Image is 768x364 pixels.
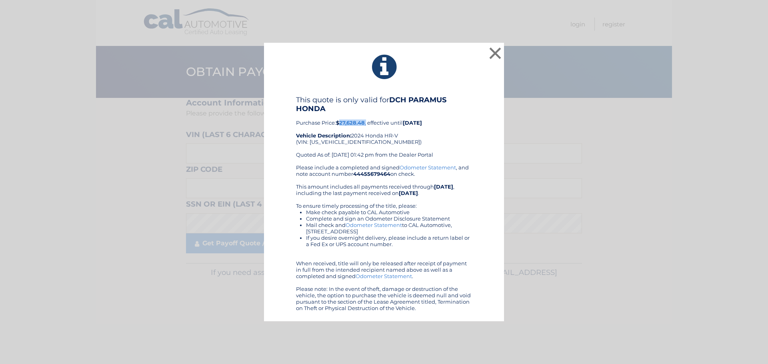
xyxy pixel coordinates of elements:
[296,95,446,113] b: DCH PARAMUS HONDA
[306,235,472,247] li: If you desire overnight delivery, please include a return label or a Fed Ex or UPS account number.
[356,273,412,279] a: Odometer Statement
[336,119,365,126] b: $27,628.48
[403,119,422,126] b: [DATE]
[346,222,402,228] a: Odometer Statement
[296,95,472,164] div: Purchase Price: , effective until 2024 Honda HR-V (VIN: [US_VEHICLE_IDENTIFICATION_NUMBER]) Quote...
[296,164,472,311] div: Please include a completed and signed , and note account number on check. This amount includes al...
[487,45,503,61] button: ×
[399,190,418,196] b: [DATE]
[306,209,472,215] li: Make check payable to CAL Automotive
[296,95,472,113] h4: This quote is only valid for
[434,183,453,190] b: [DATE]
[400,164,456,171] a: Odometer Statement
[353,171,390,177] b: 44455679464
[306,215,472,222] li: Complete and sign an Odometer Disclosure Statement
[296,132,351,139] strong: Vehicle Description:
[306,222,472,235] li: Mail check and to CAL Automotive, [STREET_ADDRESS]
